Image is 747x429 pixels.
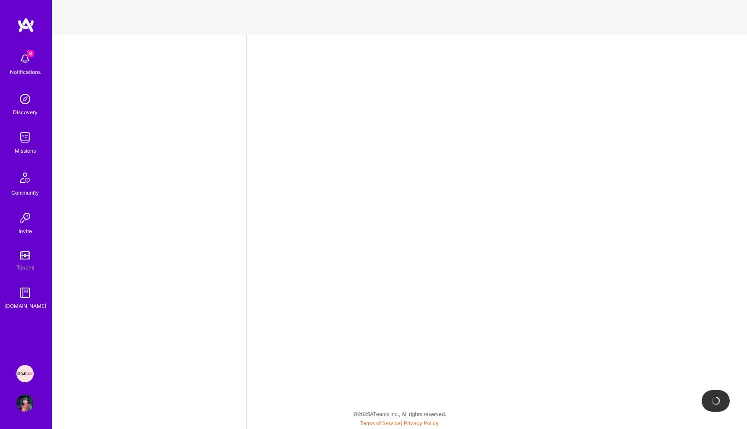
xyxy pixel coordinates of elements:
img: Speakeasy: Software Engineer to help Customers write custom functions [16,365,34,382]
img: guide book [16,284,34,301]
img: User Avatar [16,394,34,412]
img: teamwork [16,129,34,146]
div: Discovery [13,108,38,117]
div: Notifications [10,67,41,77]
div: Invite [19,227,32,236]
a: User Avatar [14,394,36,412]
span: 8 [27,50,34,57]
img: tokens [20,251,30,259]
img: discovery [16,90,34,108]
a: Speakeasy: Software Engineer to help Customers write custom functions [14,365,36,382]
div: Tokens [16,263,34,272]
img: logo [17,17,35,33]
span: | [360,420,439,426]
img: bell [16,50,34,67]
a: Privacy Policy [404,420,439,426]
div: Missions [15,146,36,155]
a: Terms of Service [360,420,401,426]
img: Invite [16,209,34,227]
div: [DOMAIN_NAME] [4,301,46,311]
img: Community [15,167,35,188]
div: Community [11,188,39,197]
div: © 2025 ATeams Inc., All rights reserved. [52,403,747,425]
img: loading [711,396,721,406]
